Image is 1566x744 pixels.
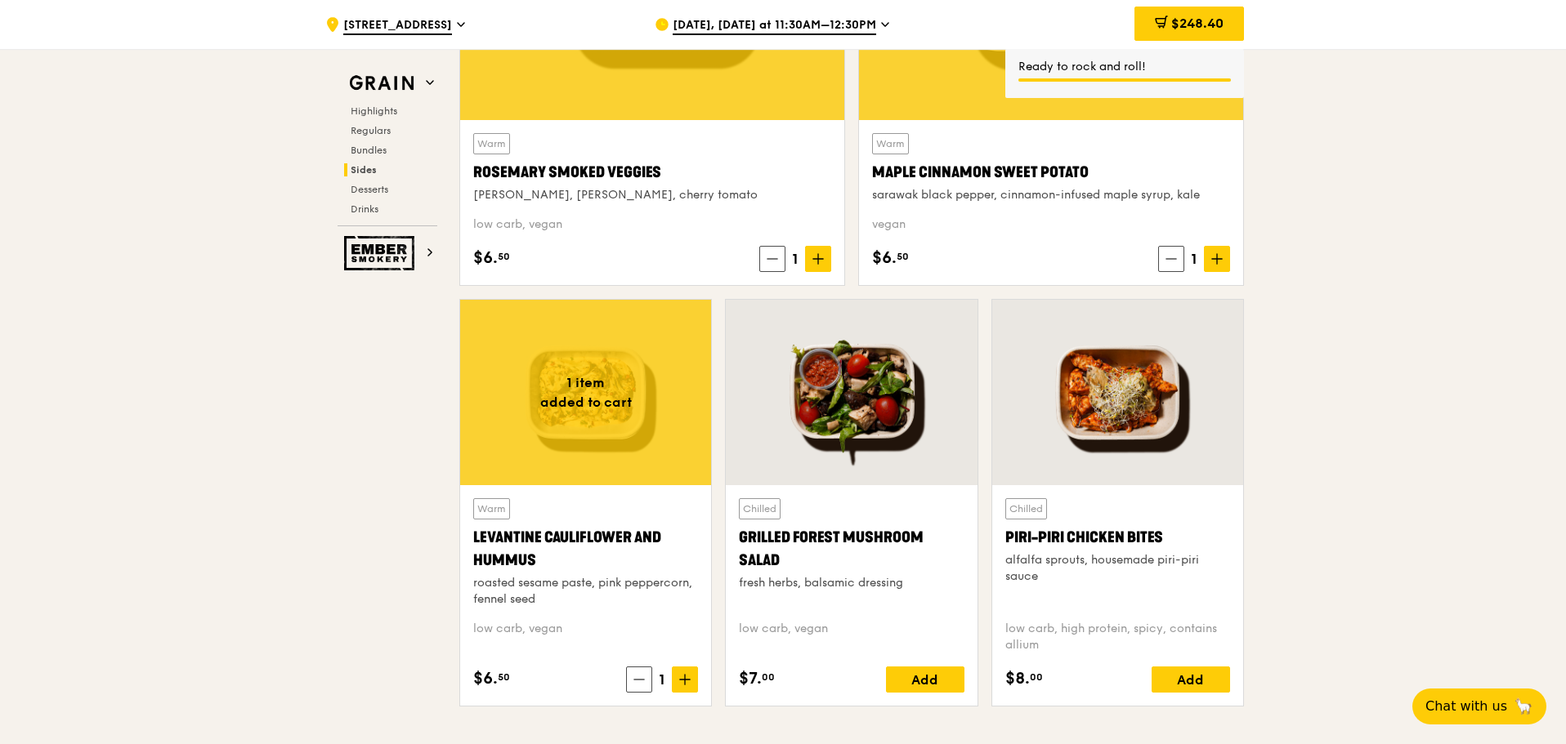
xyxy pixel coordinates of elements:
span: 00 [1030,670,1043,684]
div: low carb, vegan [739,621,964,653]
span: Drinks [351,203,378,215]
span: 50 [498,670,510,684]
div: Add [1152,666,1230,693]
span: Bundles [351,145,387,156]
div: low carb, vegan [473,621,698,653]
div: Warm [473,133,510,154]
span: [STREET_ADDRESS] [343,17,452,35]
div: alfalfa sprouts, housemade piri-piri sauce [1005,552,1230,585]
span: 🦙 [1514,697,1533,716]
span: Regulars [351,125,391,136]
button: Chat with us🦙 [1412,688,1546,724]
div: Add [886,666,964,693]
span: $6. [473,666,498,691]
div: Rosemary Smoked Veggies [473,161,831,184]
div: Piri-piri Chicken Bites [1005,526,1230,549]
span: $8. [1005,666,1030,691]
div: Levantine Cauliflower and Hummus [473,526,698,572]
span: 1 [652,668,672,691]
span: Sides [351,164,377,176]
span: 50 [897,250,909,263]
div: low carb, high protein, spicy, contains allium [1005,621,1230,653]
span: 50 [498,250,510,263]
img: Grain web logo [344,69,419,98]
div: Warm [473,498,510,519]
div: sarawak black pepper, cinnamon-infused maple syrup, kale [872,187,1230,203]
span: 1 [1184,247,1204,270]
div: Chilled [1005,498,1047,519]
div: roasted sesame paste, pink peppercorn, fennel seed [473,575,698,608]
div: Ready to rock and roll! [1018,59,1231,75]
div: Chilled [739,498,781,519]
span: Chat with us [1425,697,1507,716]
span: $6. [872,246,897,270]
div: low carb, vegan [473,216,831,233]
span: Highlights [351,105,397,117]
div: fresh herbs, balsamic dressing [739,575,964,591]
div: vegan [872,216,1230,233]
div: [PERSON_NAME], [PERSON_NAME], cherry tomato [473,187,831,203]
div: Maple Cinnamon Sweet Potato [872,161,1230,184]
span: $7. [739,666,762,691]
div: Grilled Forest Mushroom Salad [739,526,964,572]
span: $6. [473,246,498,270]
span: [DATE], [DATE] at 11:30AM–12:30PM [673,17,876,35]
img: Ember Smokery web logo [344,236,419,270]
span: 1 [785,247,805,270]
span: Desserts [351,184,388,195]
div: Warm [872,133,909,154]
span: $248.40 [1171,16,1224,31]
span: 00 [762,670,775,684]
